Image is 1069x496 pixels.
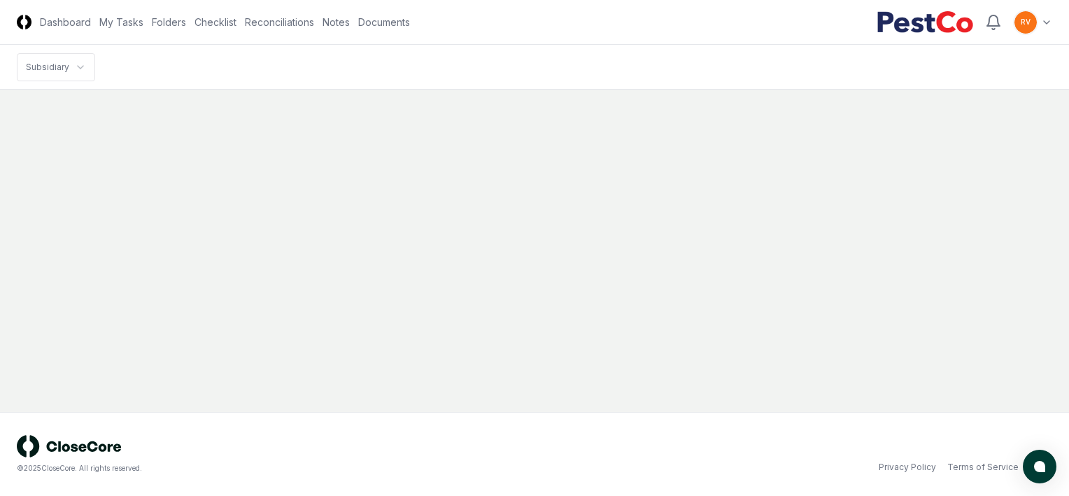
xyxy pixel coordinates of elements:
[17,53,95,81] nav: breadcrumb
[947,461,1019,474] a: Terms of Service
[17,463,534,474] div: © 2025 CloseCore. All rights reserved.
[358,15,410,29] a: Documents
[877,11,974,34] img: PestCo logo
[1021,17,1031,27] span: RV
[194,15,236,29] a: Checklist
[17,15,31,29] img: Logo
[1023,450,1056,483] button: atlas-launcher
[245,15,314,29] a: Reconciliations
[879,461,936,474] a: Privacy Policy
[1013,10,1038,35] button: RV
[99,15,143,29] a: My Tasks
[40,15,91,29] a: Dashboard
[26,61,69,74] div: Subsidiary
[17,435,122,457] img: logo
[152,15,186,29] a: Folders
[323,15,350,29] a: Notes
